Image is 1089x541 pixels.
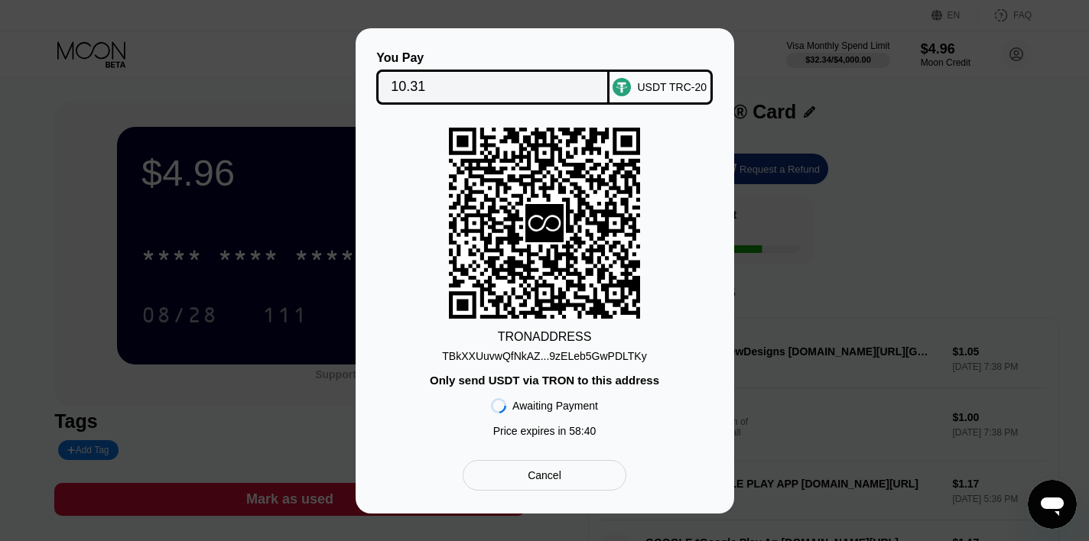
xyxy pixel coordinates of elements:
[379,51,711,105] div: You PayUSDT TRC-20
[498,330,592,344] div: TRON ADDRESS
[569,425,596,437] span: 58 : 40
[512,400,598,412] div: Awaiting Payment
[463,460,626,491] div: Cancel
[637,81,707,93] div: USDT TRC-20
[376,51,610,65] div: You Pay
[442,350,646,362] div: TBkXXUuvwQfNkAZ...9zELeb5GwPDLTKy
[430,374,659,387] div: Only send USDT via TRON to this address
[493,425,597,437] div: Price expires in
[1028,480,1077,529] iframe: Кнопка запуска окна обмена сообщениями
[528,468,561,482] div: Cancel
[442,344,646,362] div: TBkXXUuvwQfNkAZ...9zELeb5GwPDLTKy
